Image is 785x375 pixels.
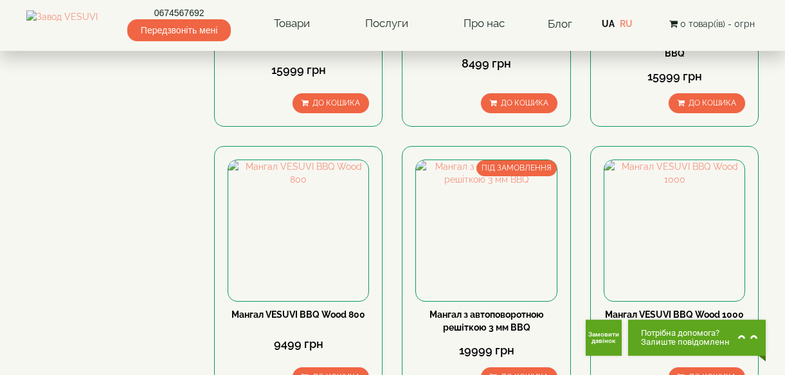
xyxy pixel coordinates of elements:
[641,329,734,338] span: Потрібна допомога?
[127,6,231,19] a: 0674567692
[26,10,98,37] img: Завод VESUVI
[228,336,369,352] div: 9499 грн
[415,55,557,72] div: 8499 грн
[481,93,557,113] button: До кошика
[604,160,744,300] img: Мангал VESUVI BBQ Wood 1000
[415,342,557,359] div: 19999 грн
[586,320,622,356] button: Get Call button
[476,160,557,176] span: ПІД ЗАМОВЛЕННЯ
[620,19,633,29] a: RU
[669,93,745,113] button: До кошика
[429,309,544,333] a: Мангал з автоповоротною решіткою 3 мм BBQ
[127,19,231,41] span: Передзвоніть мені
[228,160,368,300] img: Мангал VESUVI BBQ Wood 800
[261,9,323,39] a: Товари
[548,17,572,30] a: Блог
[293,93,369,113] button: До кошика
[228,62,369,78] div: 15999 грн
[605,309,744,320] a: Мангал VESUVI BBQ Wood 1000
[352,9,421,39] a: Послуги
[602,19,615,29] a: UA
[451,9,518,39] a: Про нас
[586,331,622,344] span: Замовити дзвінок
[501,98,548,107] span: До кошика
[628,320,766,356] button: Chat button
[312,98,360,107] span: До кошика
[665,17,759,31] button: 0 товар(ів) - 0грн
[641,338,734,347] span: Залиште повідомлення
[604,68,745,85] div: 15999 грн
[231,309,365,320] a: Мангал VESUVI BBQ Wood 800
[689,98,736,107] span: До кошика
[680,19,755,29] span: 0 товар(ів) - 0грн
[416,160,556,300] img: Мангал з автоповоротною решіткою 3 мм BBQ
